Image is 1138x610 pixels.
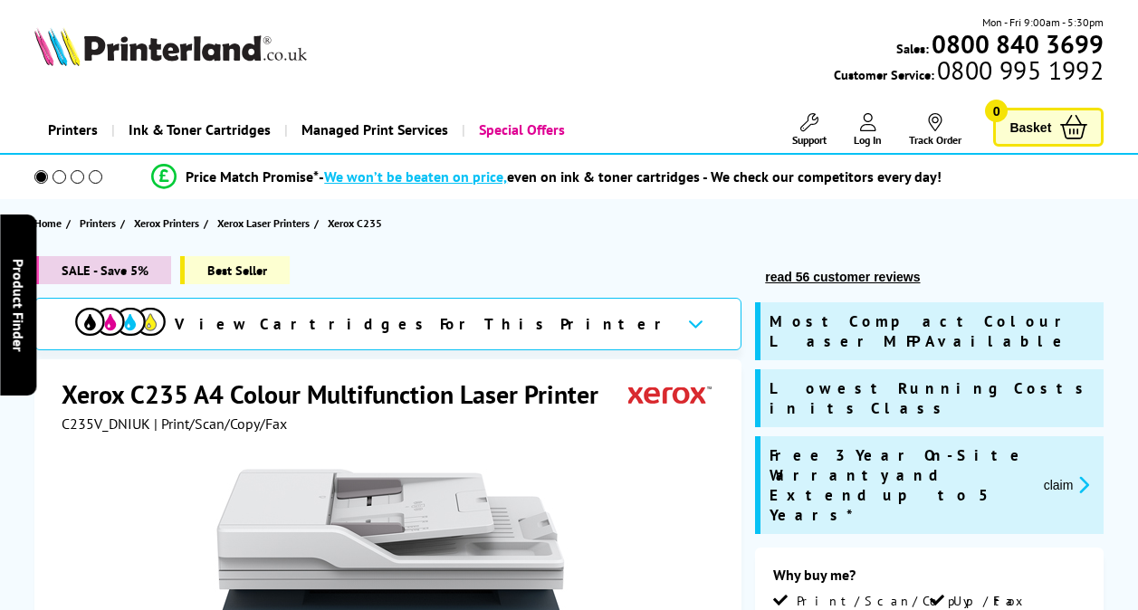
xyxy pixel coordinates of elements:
[934,62,1104,79] span: 0800 995 1992
[929,35,1104,52] a: 0800 840 3699
[328,216,382,230] span: Xerox C235
[1009,115,1051,139] span: Basket
[834,62,1104,83] span: Customer Service:
[770,445,1028,525] span: Free 3 Year On-Site Warranty and Extend up to 5 Years*
[62,377,617,411] h1: Xerox C235 A4 Colour Multifunction Laser Printer
[111,107,284,153] a: Ink & Toner Cartridges
[129,107,271,153] span: Ink & Toner Cartridges
[770,311,1095,351] span: Most Compact Colour Laser MFP Available
[175,314,673,334] span: View Cartridges For This Printer
[284,107,462,153] a: Managed Print Services
[932,27,1104,61] b: 0800 840 3699
[9,161,1085,193] li: modal_Promise
[792,133,827,147] span: Support
[792,113,827,147] a: Support
[180,256,290,284] span: Best Seller
[34,27,307,66] img: Printerland Logo
[982,14,1104,31] span: Mon - Fri 9:00am - 5:30pm
[34,214,66,233] a: Home
[319,167,942,186] div: - even on ink & toner cartridges - We check our competitors every day!
[773,566,1085,593] div: Why buy me?
[134,214,204,233] a: Xerox Printers
[854,113,882,147] a: Log In
[985,100,1008,122] span: 0
[462,107,579,153] a: Special Offers
[217,214,314,233] a: Xerox Laser Printers
[217,214,310,233] span: Xerox Laser Printers
[62,415,150,433] span: C235V_DNIUK
[80,214,116,233] span: Printers
[628,377,712,411] img: Xerox
[760,269,925,285] button: read 56 customer reviews
[34,27,307,70] a: Printerland Logo
[34,256,171,284] span: SALE - Save 5%
[993,108,1104,147] a: Basket 0
[154,415,287,433] span: | Print/Scan/Copy/Fax
[134,214,199,233] span: Xerox Printers
[34,214,62,233] span: Home
[80,214,120,233] a: Printers
[75,308,166,336] img: cmyk-icon.svg
[770,378,1095,418] span: Lowest Running Costs in its Class
[186,167,319,186] span: Price Match Promise*
[34,107,111,153] a: Printers
[797,593,1029,609] span: Print/Scan/Copy/Fax
[854,133,882,147] span: Log In
[1038,474,1095,495] button: promo-description
[9,259,27,352] span: Product Finder
[324,167,507,186] span: We won’t be beaten on price,
[896,40,929,57] span: Sales:
[909,113,961,147] a: Track Order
